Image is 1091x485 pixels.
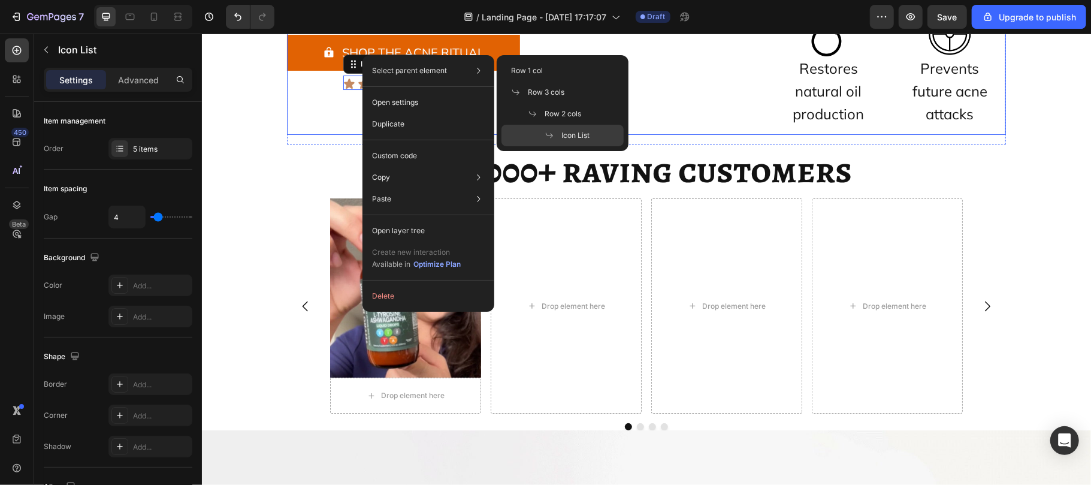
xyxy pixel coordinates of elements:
[44,280,62,291] div: Color
[133,144,189,155] div: 5 items
[477,11,480,23] span: /
[367,285,489,307] button: Delete
[927,5,967,29] button: Save
[769,256,802,290] button: Carousel Next Arrow
[372,150,417,161] p: Custom code
[972,5,1086,29] button: Upgrade to publish
[118,74,159,86] p: Advanced
[938,12,957,22] span: Save
[44,143,64,154] div: Order
[1050,426,1079,455] div: Open Intercom Messenger
[133,379,189,390] div: Add...
[44,116,105,126] div: Item management
[202,34,1091,485] iframe: Design area
[44,379,67,390] div: Border
[59,74,93,86] p: Settings
[711,49,785,67] span: future acne
[44,183,87,194] div: Item spacing
[511,65,543,76] span: Row 1 col
[372,119,404,129] p: Duplicate
[5,5,89,29] button: 7
[44,250,102,266] div: Background
[222,41,261,56] span: (6,747)
[133,312,189,323] div: Add...
[128,165,279,344] img: gempages_582252457871016792-815c2f21-b4b8-46fd-919f-b31f3d3d173f.jpg
[719,26,778,44] span: Prevents
[372,194,391,204] p: Paste
[372,246,461,258] p: Create new interaction
[561,130,590,141] span: Icon List
[133,411,189,421] div: Add...
[545,109,581,119] span: Row 2 cols
[423,390,430,397] button: Dot
[482,11,607,23] span: Landing Page - [DATE] 17:17:07
[372,260,410,269] span: Available in
[133,442,189,453] div: Add...
[413,258,461,270] button: Optimize Plan
[982,11,1076,23] div: Upgrade to publish
[500,268,564,278] div: Drop element here
[591,26,662,89] span: Restores natural oil production
[133,281,189,291] div: Add...
[44,349,82,365] div: Shape
[44,441,71,452] div: Shadow
[340,268,403,278] div: Drop element here
[239,112,650,161] span: 50,000+ raving customers
[44,212,58,222] div: Gap
[724,71,772,89] span: attacks
[78,10,84,24] p: 7
[11,128,29,137] div: 450
[44,410,68,421] div: Corner
[9,219,29,229] div: Beta
[109,206,145,228] input: Auto
[661,268,724,278] div: Drop element here
[528,87,564,98] span: Row 3 cols
[372,225,425,236] p: Open layer tree
[447,390,454,397] button: Dot
[372,65,447,76] p: Select parent element
[179,357,243,367] div: Drop element here
[226,5,274,29] div: Undo/Redo
[372,172,390,183] p: Copy
[44,311,65,322] div: Image
[413,259,461,270] div: Optimize Plan
[648,11,666,22] span: Draft
[459,390,466,397] button: Dot
[87,256,120,290] button: Carousel Back Arrow
[58,43,188,57] p: Icon List
[372,97,418,108] p: Open settings
[435,390,442,397] button: Dot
